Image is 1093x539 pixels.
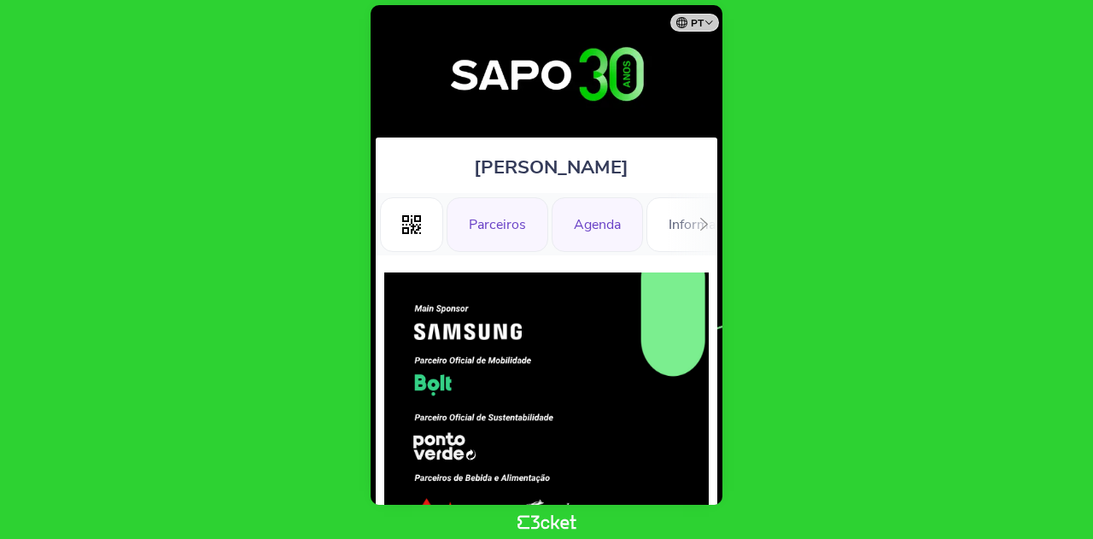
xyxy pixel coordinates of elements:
div: Parceiros [447,197,548,252]
a: Parceiros [447,214,548,232]
div: Agenda [552,197,643,252]
div: Informações Adicionais [646,197,833,252]
img: 30º Aniversário SAPO [387,22,707,129]
a: Agenda [552,214,643,232]
span: [PERSON_NAME] [474,155,628,180]
a: Informações Adicionais [646,214,833,232]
